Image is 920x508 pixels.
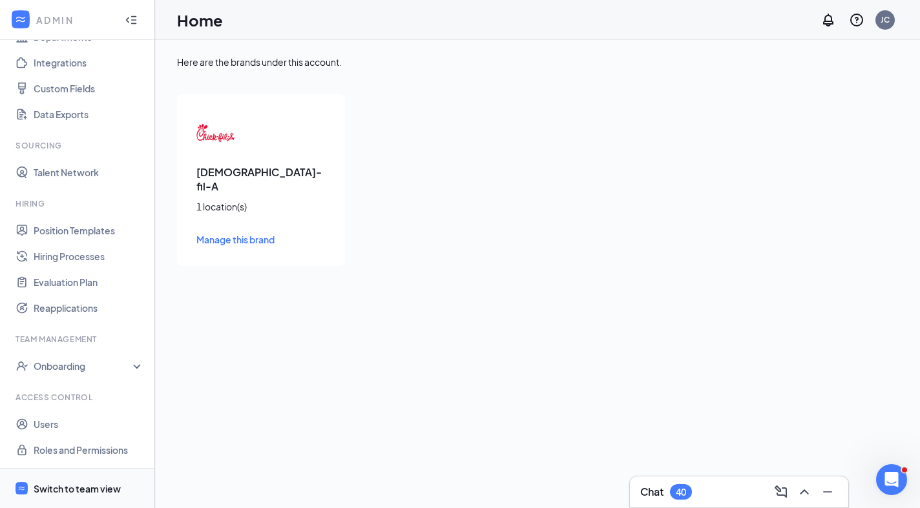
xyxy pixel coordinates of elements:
[34,101,144,127] a: Data Exports
[34,159,144,185] a: Talent Network
[817,482,838,502] button: Minimize
[196,232,326,247] a: Manage this brand
[34,243,144,269] a: Hiring Processes
[34,295,144,321] a: Reapplications
[16,198,141,209] div: Hiring
[16,140,141,151] div: Sourcing
[773,484,789,500] svg: ComposeMessage
[771,482,791,502] button: ComposeMessage
[34,360,133,372] div: Onboarding
[16,360,28,372] svg: UserCheck
[196,234,275,245] span: Manage this brand
[177,56,898,68] div: Here are the brands under this account.
[16,334,141,345] div: Team Management
[196,165,326,194] h3: [DEMOGRAPHIC_DATA]-fil-A
[34,437,144,463] a: Roles and Permissions
[676,487,686,498] div: 40
[16,392,141,403] div: Access control
[849,12,864,28] svg: QuestionInfo
[14,13,27,26] svg: WorkstreamLogo
[34,50,144,76] a: Integrations
[34,482,121,495] div: Switch to team view
[821,12,836,28] svg: Notifications
[34,218,144,243] a: Position Templates
[196,200,326,213] div: 1 location(s)
[640,485,664,499] h3: Chat
[794,482,815,502] button: ChevronUp
[881,14,890,25] div: JC
[820,484,835,500] svg: Minimize
[876,464,907,495] iframe: Intercom live chat
[196,114,235,152] img: Chick-fil-A logo
[36,14,113,26] div: ADMIN
[34,269,144,295] a: Evaluation Plan
[797,484,812,500] svg: ChevronUp
[17,484,26,493] svg: WorkstreamLogo
[125,14,138,26] svg: Collapse
[177,9,223,31] h1: Home
[34,411,144,437] a: Users
[34,76,144,101] a: Custom Fields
